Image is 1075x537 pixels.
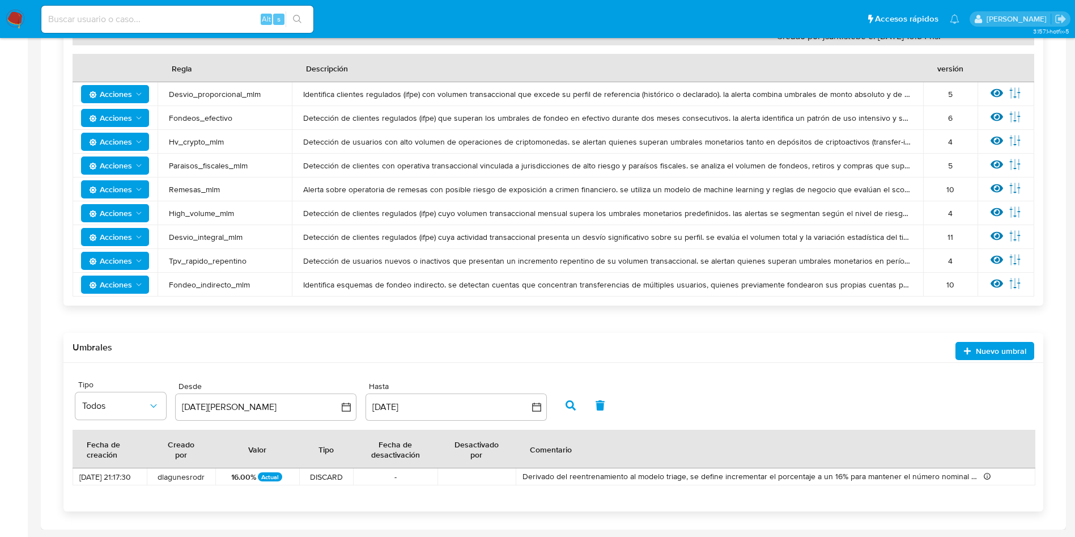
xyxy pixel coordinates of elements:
[286,11,309,27] button: search-icon
[41,12,313,27] input: Buscar usuario o caso...
[950,14,959,24] a: Notificaciones
[277,14,281,24] span: s
[262,14,271,24] span: Alt
[987,14,1051,24] p: joaquin.santistebe@mercadolibre.com
[875,13,938,25] span: Accesos rápidos
[1055,13,1066,25] a: Salir
[1033,27,1069,36] span: 3.157.1-hotfix-5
